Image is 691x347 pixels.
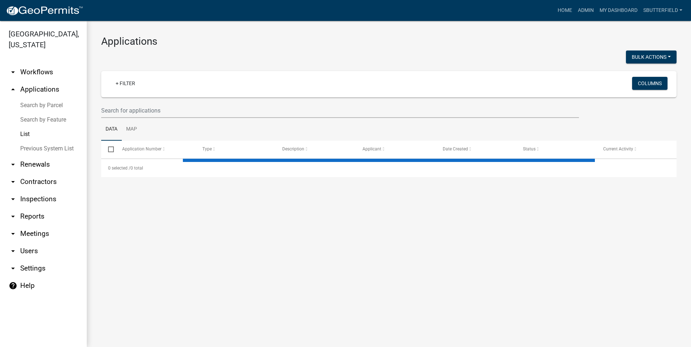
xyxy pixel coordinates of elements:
span: Status [523,146,536,151]
datatable-header-cell: Date Created [436,141,516,158]
i: arrow_drop_up [9,85,17,94]
datatable-header-cell: Status [516,141,596,158]
button: Columns [632,77,668,90]
span: 0 selected / [108,166,130,171]
i: arrow_drop_down [9,264,17,273]
span: Application Number [122,146,162,151]
input: Search for applications [101,103,579,118]
a: Home [555,4,575,17]
h3: Applications [101,35,677,48]
span: Applicant [362,146,381,151]
i: arrow_drop_down [9,68,17,76]
i: arrow_drop_down [9,212,17,221]
datatable-header-cell: Current Activity [596,141,677,158]
datatable-header-cell: Select [101,141,115,158]
a: My Dashboard [597,4,640,17]
div: 0 total [101,159,677,177]
i: arrow_drop_down [9,160,17,169]
span: Type [202,146,212,151]
button: Bulk Actions [626,50,677,63]
i: arrow_drop_down [9,195,17,203]
span: Description [282,146,304,151]
span: Current Activity [603,146,633,151]
span: Date Created [443,146,468,151]
i: arrow_drop_down [9,229,17,238]
datatable-header-cell: Applicant [356,141,436,158]
a: Data [101,118,122,141]
a: Sbutterfield [640,4,685,17]
a: Map [122,118,141,141]
a: Admin [575,4,597,17]
i: arrow_drop_down [9,177,17,186]
datatable-header-cell: Description [275,141,356,158]
datatable-header-cell: Type [195,141,275,158]
datatable-header-cell: Application Number [115,141,195,158]
a: + Filter [110,77,141,90]
i: arrow_drop_down [9,247,17,255]
i: help [9,281,17,290]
